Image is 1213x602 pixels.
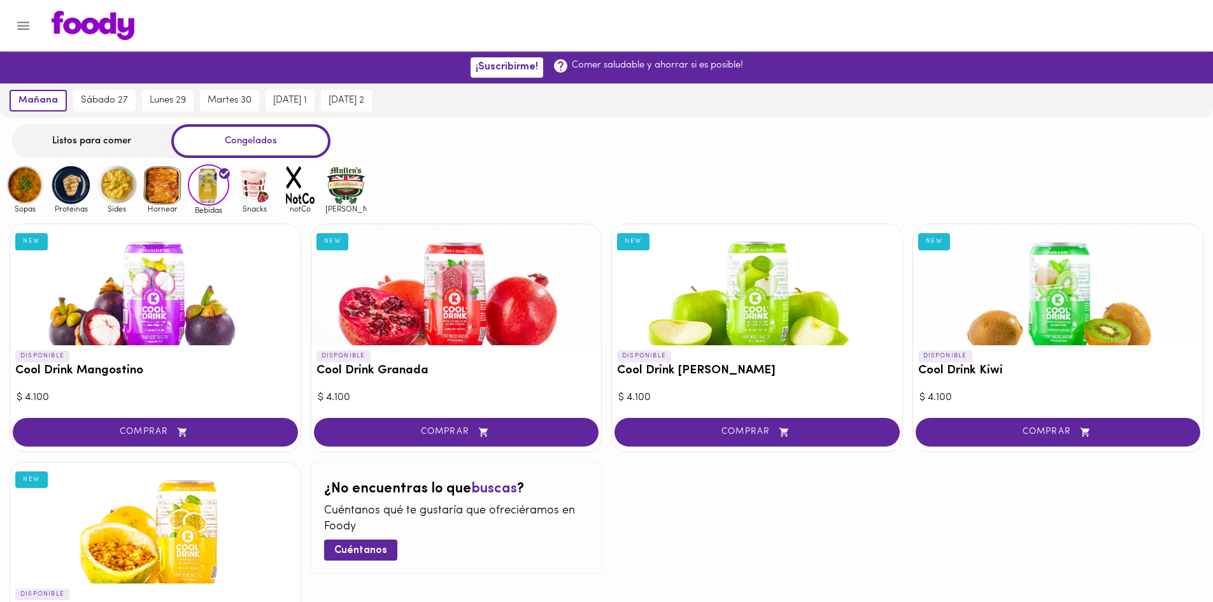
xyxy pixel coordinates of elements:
div: $ 4.100 [17,391,294,405]
img: mullens [325,164,367,206]
div: $ 4.100 [318,391,595,405]
p: DISPONIBLE [617,350,671,362]
img: logo.png [52,11,134,40]
div: Listos para comer [12,124,171,158]
div: NEW [15,471,48,488]
img: Sopas [4,164,46,206]
button: COMPRAR [916,418,1201,447]
h2: ¿No encuentras lo que ? [324,482,589,497]
div: NEW [617,233,649,250]
span: COMPRAR [630,427,884,438]
div: Cool Drink Granada [311,224,602,345]
span: buscas [471,482,517,496]
span: [DATE] 2 [329,95,364,106]
iframe: Messagebird Livechat Widget [1139,528,1200,589]
span: Sides [96,204,138,213]
p: Cuéntanos qué te gustaría que ofreciéramos en Foody [324,503,589,536]
button: COMPRAR [13,418,298,447]
button: martes 30 [200,90,259,111]
span: Hornear [142,204,183,213]
button: [DATE] 1 [266,90,315,111]
div: Cool Drink Manzana Verde [612,224,902,345]
p: Comer saludable y ahorrar si es posible! [572,59,743,72]
span: [PERSON_NAME] [325,204,367,213]
img: Hornear [142,164,183,206]
button: Menu [8,10,39,41]
p: DISPONIBLE [15,350,69,362]
img: Snacks [234,164,275,206]
span: mañana [18,95,58,106]
button: Cuéntanos [324,540,397,561]
span: lunes 29 [150,95,186,106]
img: Sides [96,164,138,206]
button: lunes 29 [142,90,194,111]
span: Cuéntanos [334,545,387,557]
span: COMPRAR [330,427,583,438]
p: DISPONIBLE [316,350,371,362]
span: COMPRAR [29,427,282,438]
div: $ 4.100 [919,391,1197,405]
button: COMPRAR [314,418,599,447]
img: Proteinas [50,164,92,206]
span: ¡Suscribirme! [476,61,538,73]
button: [DATE] 2 [321,90,372,111]
span: Bebidas [188,206,229,214]
span: Snacks [234,204,275,213]
div: NEW [15,233,48,250]
p: DISPONIBLE [15,589,69,600]
p: DISPONIBLE [918,350,972,362]
div: Cool Drink Kiwi [913,224,1203,345]
button: sábado 27 [73,90,136,111]
div: NEW [918,233,951,250]
h3: Cool Drink Granada [316,364,597,378]
div: Congelados [171,124,330,158]
button: ¡Suscribirme! [471,57,543,77]
span: Sopas [4,204,46,213]
span: [DATE] 1 [273,95,307,106]
button: mañana [10,90,67,111]
span: Proteinas [50,204,92,213]
div: NEW [316,233,349,250]
div: $ 4.100 [618,391,896,405]
div: Cool Drink Mangostino [10,224,301,345]
span: COMPRAR [932,427,1185,438]
span: notCo [280,204,321,213]
h3: Cool Drink Kiwi [918,364,1198,378]
h3: Cool Drink [PERSON_NAME] [617,364,897,378]
img: Bebidas [188,164,229,206]
span: sábado 27 [81,95,128,106]
span: martes 30 [208,95,252,106]
img: notCo [280,164,321,206]
div: Cool Drink Maracuya [10,462,301,584]
button: COMPRAR [614,418,900,447]
h3: Cool Drink Mangostino [15,364,295,378]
